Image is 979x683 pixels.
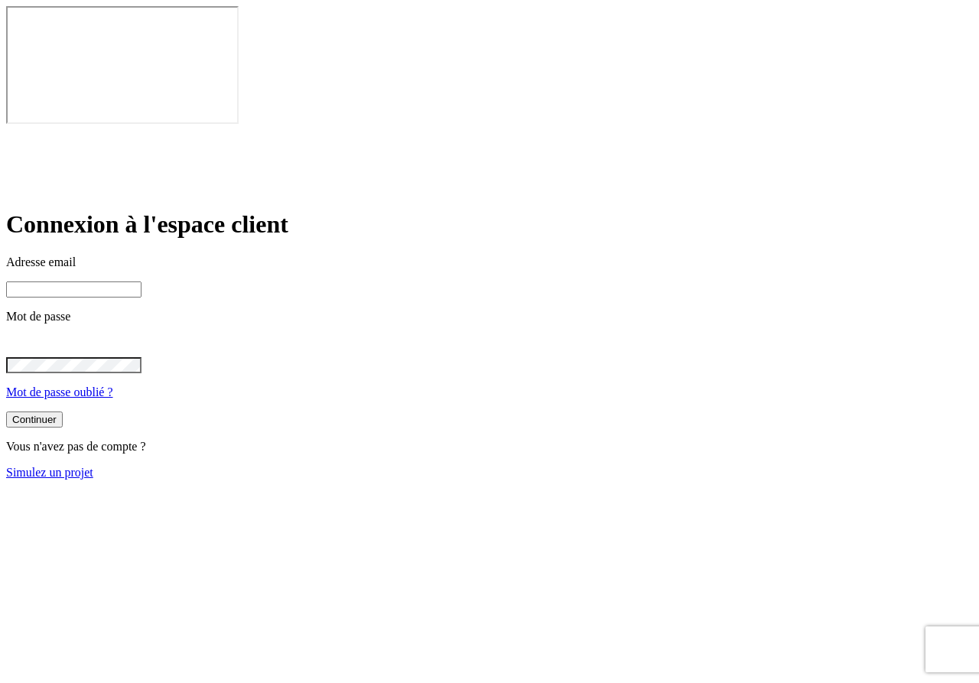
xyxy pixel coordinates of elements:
p: Adresse email [6,255,973,269]
p: Vous n'avez pas de compte ? [6,440,973,454]
button: Continuer [6,411,63,428]
p: Mot de passe [6,310,973,324]
a: Mot de passe oublié ? [6,385,113,398]
a: Simulez un projet [6,466,93,479]
div: Continuer [12,414,57,425]
h1: Connexion à l'espace client [6,210,973,239]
